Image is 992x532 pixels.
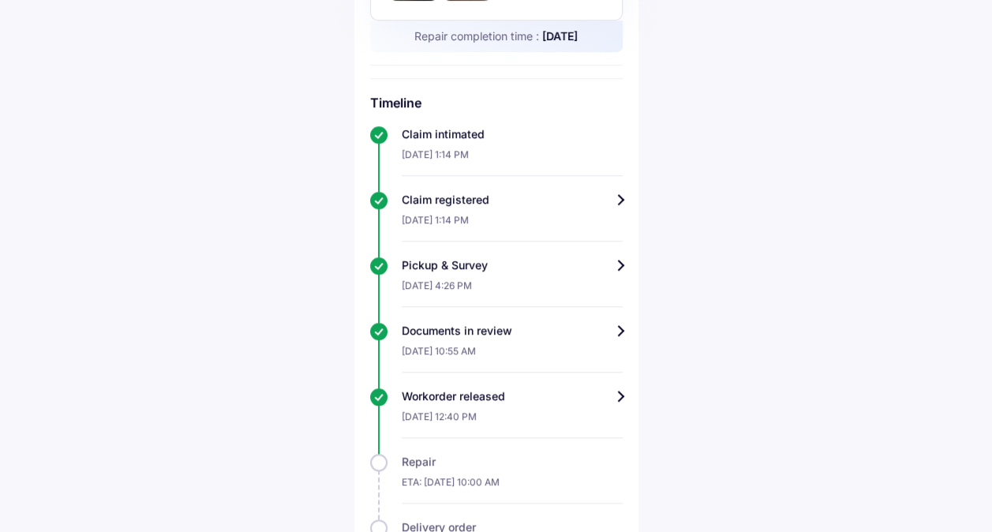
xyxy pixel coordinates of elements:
[402,339,623,373] div: [DATE] 10:55 AM
[402,257,623,273] div: Pickup & Survey
[370,95,623,111] h6: Timeline
[402,142,623,176] div: [DATE] 1:14 PM
[402,273,623,307] div: [DATE] 4:26 PM
[402,126,623,142] div: Claim intimated
[402,192,623,208] div: Claim registered
[402,454,623,470] div: Repair
[402,470,623,504] div: ETA: [DATE] 10:00 AM
[542,29,578,43] span: [DATE]
[402,323,623,339] div: Documents in review
[370,21,623,52] div: Repair completion time :
[402,208,623,242] div: [DATE] 1:14 PM
[402,404,623,438] div: [DATE] 12:40 PM
[402,388,623,404] div: Workorder released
